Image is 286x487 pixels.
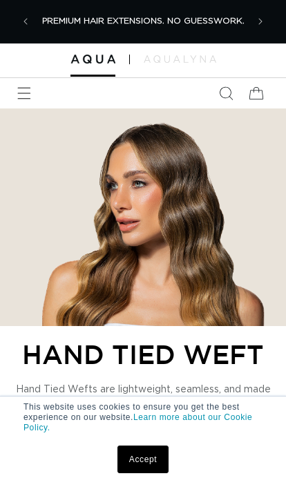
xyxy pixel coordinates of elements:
[211,78,241,108] summary: Search
[144,55,216,62] img: aqualyna.com
[70,55,115,64] img: Aqua Hair Extensions
[117,446,169,473] a: Accept
[23,402,263,433] p: This website uses cookies to ensure you get the best experience on our website.
[42,17,245,25] span: PREMIUM HAIR EXTENSIONS. NO GUESSWORK.
[22,340,264,369] h2: HAND TIED WEFT
[10,6,41,37] button: Previous announcement
[245,6,276,37] button: Next announcement
[7,383,279,426] p: Hand Tied Wefts are lightweight, seamless, and made with 100% Remy hair. Loved for their natural ...
[9,78,39,108] summary: Menu
[23,412,252,432] a: Learn more about our Cookie Policy.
